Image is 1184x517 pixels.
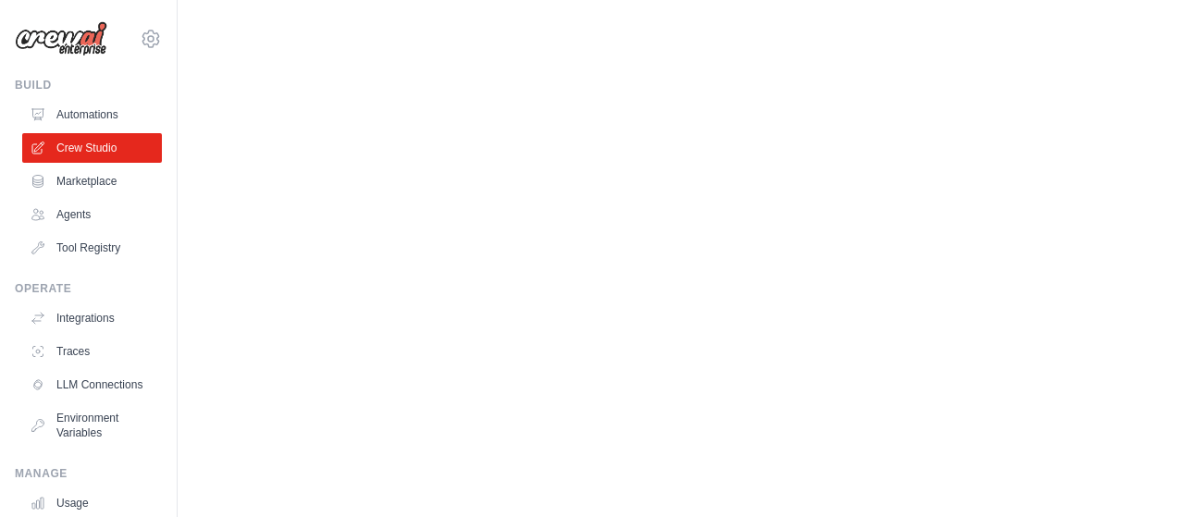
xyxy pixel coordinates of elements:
[15,281,162,296] div: Operate
[22,303,162,333] a: Integrations
[22,233,162,263] a: Tool Registry
[22,403,162,448] a: Environment Variables
[15,21,107,56] img: Logo
[22,337,162,366] a: Traces
[15,78,162,92] div: Build
[22,370,162,400] a: LLM Connections
[22,100,162,129] a: Automations
[22,133,162,163] a: Crew Studio
[22,200,162,229] a: Agents
[15,466,162,481] div: Manage
[22,166,162,196] a: Marketplace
